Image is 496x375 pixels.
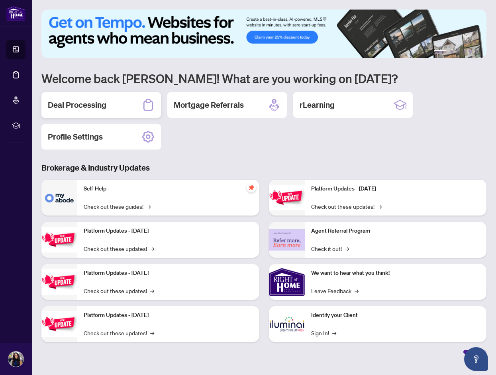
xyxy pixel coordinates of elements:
button: 6 [475,50,478,53]
a: Check it out!→ [311,244,349,253]
img: Slide 0 [41,10,486,58]
a: Check out these updates!→ [311,202,382,211]
span: pushpin [247,183,256,192]
span: → [150,328,154,337]
p: Platform Updates - [DATE] [84,311,253,320]
span: → [332,328,336,337]
img: Self-Help [41,180,77,216]
span: → [150,244,154,253]
img: Agent Referral Program [269,229,305,251]
a: Sign In!→ [311,328,336,337]
h2: rLearning [300,99,335,111]
p: Platform Updates - [DATE] [84,227,253,235]
h2: Profile Settings [48,131,103,142]
button: 1 [434,50,447,53]
button: 4 [463,50,466,53]
a: Check out these updates!→ [84,244,154,253]
button: 3 [456,50,459,53]
p: Platform Updates - [DATE] [311,185,480,193]
h2: Deal Processing [48,99,106,111]
a: Check out these updates!→ [84,286,154,295]
img: Platform Updates - July 21, 2025 [41,269,77,294]
img: logo [6,6,25,21]
span: → [378,202,382,211]
button: Open asap [464,347,488,371]
p: Platform Updates - [DATE] [84,269,253,278]
span: → [147,202,151,211]
span: → [355,286,359,295]
button: 5 [469,50,472,53]
button: 2 [450,50,453,53]
a: Check out these guides!→ [84,202,151,211]
img: Platform Updates - September 16, 2025 [41,227,77,252]
img: Platform Updates - July 8, 2025 [41,311,77,336]
h1: Welcome back [PERSON_NAME]! What are you working on [DATE]? [41,71,486,86]
p: We want to hear what you think! [311,269,480,278]
img: Profile Icon [8,352,24,367]
p: Self-Help [84,185,253,193]
img: Identify your Client [269,306,305,342]
h3: Brokerage & Industry Updates [41,162,486,173]
h2: Mortgage Referrals [174,99,244,111]
a: Check out these updates!→ [84,328,154,337]
a: Leave Feedback→ [311,286,359,295]
p: Agent Referral Program [311,227,480,235]
p: Identify your Client [311,311,480,320]
span: → [345,244,349,253]
img: Platform Updates - June 23, 2025 [269,185,305,210]
img: We want to hear what you think! [269,264,305,300]
span: → [150,286,154,295]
